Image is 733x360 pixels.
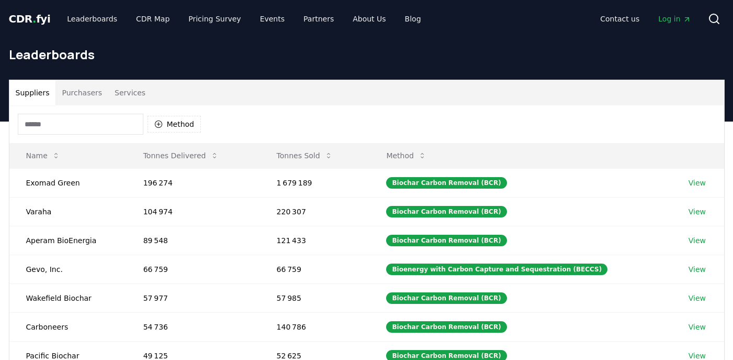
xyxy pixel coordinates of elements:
[32,13,36,25] span: .
[650,9,699,28] a: Log in
[127,283,260,312] td: 57 977
[260,226,370,255] td: 121 433
[592,9,699,28] nav: Main
[128,9,178,28] a: CDR Map
[180,9,249,28] a: Pricing Survey
[9,80,56,105] button: Suppliers
[9,46,725,63] h1: Leaderboards
[260,255,370,283] td: 66 759
[127,255,260,283] td: 66 759
[18,145,69,166] button: Name
[592,9,648,28] a: Contact us
[386,177,506,189] div: Biochar Carbon Removal (BCR)
[689,178,706,188] a: View
[386,235,506,246] div: Biochar Carbon Removal (BCR)
[397,9,430,28] a: Blog
[9,12,51,26] a: CDR.fyi
[55,80,108,105] button: Purchasers
[59,9,429,28] nav: Main
[9,13,51,25] span: CDR fyi
[127,226,260,255] td: 89 548
[9,226,127,255] td: Aperam BioEnergia
[268,145,341,166] button: Tonnes Sold
[386,264,607,275] div: Bioenergy with Carbon Capture and Sequestration (BECCS)
[689,235,706,246] a: View
[386,321,506,333] div: Biochar Carbon Removal (BCR)
[9,312,127,341] td: Carboneers
[252,9,293,28] a: Events
[689,206,706,217] a: View
[386,292,506,304] div: Biochar Carbon Removal (BCR)
[9,197,127,226] td: Varaha
[386,206,506,217] div: Biochar Carbon Removal (BCR)
[344,9,394,28] a: About Us
[59,9,126,28] a: Leaderboards
[9,255,127,283] td: Gevo, Inc.
[689,322,706,332] a: View
[9,283,127,312] td: Wakefield Biochar
[127,197,260,226] td: 104 974
[260,197,370,226] td: 220 307
[135,145,227,166] button: Tonnes Delivered
[689,293,706,303] a: View
[9,168,127,197] td: Exomad Green
[260,312,370,341] td: 140 786
[689,264,706,275] a: View
[127,312,260,341] td: 54 736
[658,14,691,24] span: Log in
[127,168,260,197] td: 196 274
[295,9,342,28] a: Partners
[260,168,370,197] td: 1 679 189
[148,116,201,133] button: Method
[260,283,370,312] td: 57 985
[378,145,435,166] button: Method
[108,80,152,105] button: Services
